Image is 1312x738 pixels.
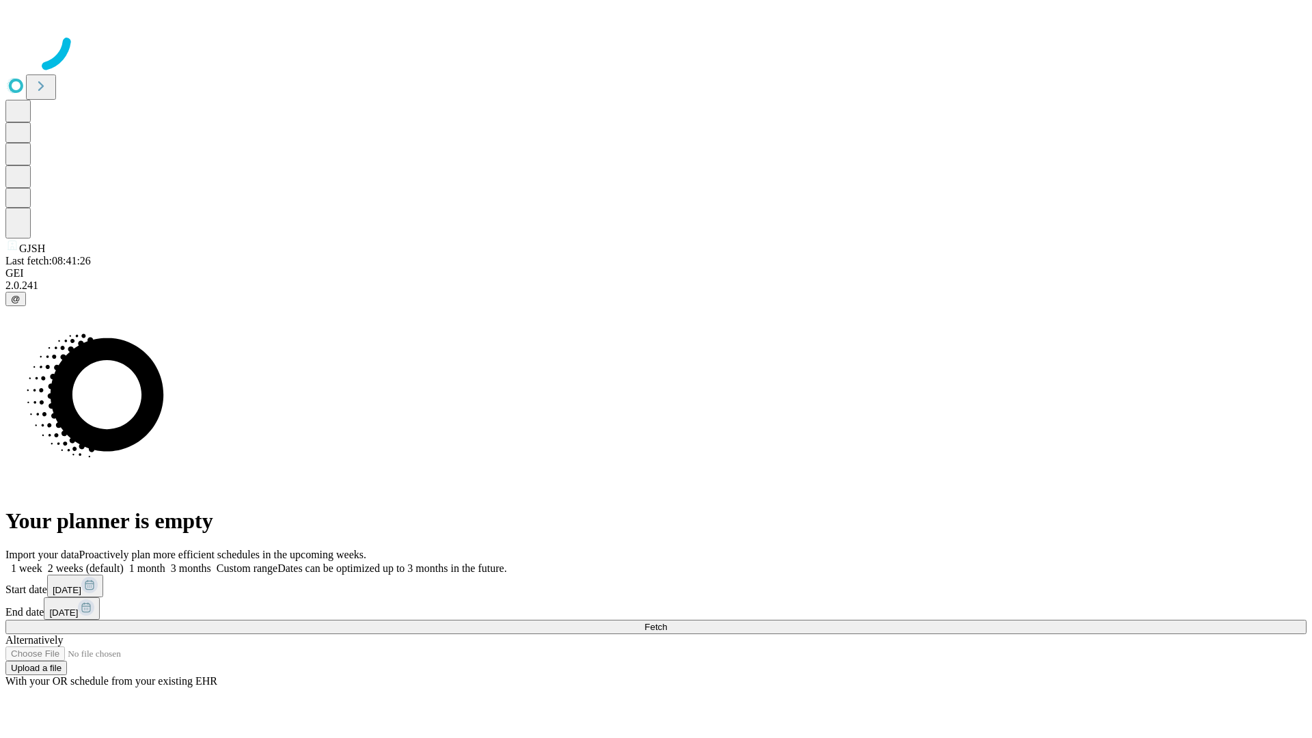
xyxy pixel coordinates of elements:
[5,267,1307,279] div: GEI
[44,597,100,620] button: [DATE]
[171,562,211,574] span: 3 months
[5,620,1307,634] button: Fetch
[49,607,78,618] span: [DATE]
[79,549,366,560] span: Proactively plan more efficient schedules in the upcoming weeks.
[217,562,277,574] span: Custom range
[48,562,124,574] span: 2 weeks (default)
[5,549,79,560] span: Import your data
[5,575,1307,597] div: Start date
[11,562,42,574] span: 1 week
[47,575,103,597] button: [DATE]
[19,243,45,254] span: GJSH
[5,661,67,675] button: Upload a file
[5,675,217,687] span: With your OR schedule from your existing EHR
[129,562,165,574] span: 1 month
[5,508,1307,534] h1: Your planner is empty
[11,294,20,304] span: @
[5,279,1307,292] div: 2.0.241
[5,597,1307,620] div: End date
[5,255,91,266] span: Last fetch: 08:41:26
[53,585,81,595] span: [DATE]
[5,292,26,306] button: @
[277,562,506,574] span: Dates can be optimized up to 3 months in the future.
[5,634,63,646] span: Alternatively
[644,622,667,632] span: Fetch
